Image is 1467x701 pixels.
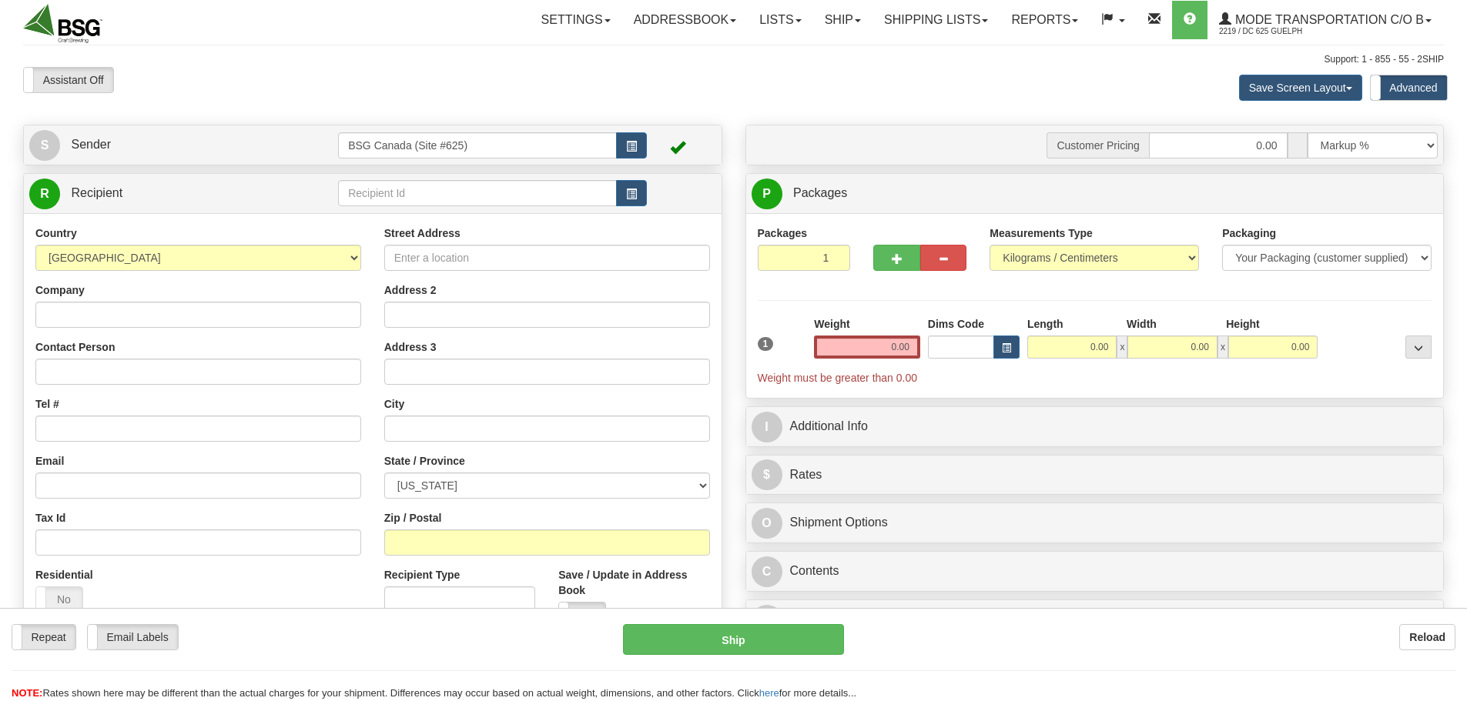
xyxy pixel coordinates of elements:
[793,186,847,199] span: Packages
[29,178,304,209] a: R Recipient
[759,687,779,699] a: here
[623,624,844,655] button: Ship
[384,245,710,271] input: Enter a location
[872,1,1000,39] a: Shipping lists
[384,567,461,582] label: Recipient Type
[384,225,461,241] label: Street Address
[758,372,918,384] span: Weight must be greater than 0.00
[1219,24,1335,39] span: 2219 / DC 625 Guelph
[1409,631,1445,643] b: Reload
[35,225,77,241] label: Country
[559,603,605,627] label: No
[338,180,617,206] input: Recipient Id
[1222,225,1276,241] label: Packaging
[338,132,617,159] input: Sender Id
[813,1,872,39] a: Ship
[35,396,59,412] label: Tel #
[36,587,82,612] label: No
[752,605,782,636] span: C
[622,1,749,39] a: Addressbook
[1226,316,1260,332] label: Height
[384,396,404,412] label: City
[990,225,1093,241] label: Measurements Type
[758,337,774,351] span: 1
[384,339,437,355] label: Address 3
[35,567,93,582] label: Residential
[12,687,42,699] span: NOTE:
[814,316,849,332] label: Weight
[752,459,782,490] span: $
[35,510,65,526] label: Tax Id
[29,130,60,161] span: S
[752,604,1439,636] a: CCustoms
[1207,1,1443,39] a: Mode Transportation c/o B 2219 / DC 625 Guelph
[1027,316,1063,332] label: Length
[752,412,782,442] span: I
[752,411,1439,442] a: IAdditional Info
[1217,335,1228,359] span: x
[1371,75,1447,100] label: Advanced
[23,53,1444,66] div: Support: 1 - 855 - 55 - 2SHIP
[752,556,782,587] span: C
[1432,272,1465,429] iframe: chat widget
[29,179,60,209] span: R
[752,556,1439,587] a: CContents
[1000,1,1090,39] a: Reports
[530,1,622,39] a: Settings
[752,507,1439,539] a: OShipment Options
[752,508,782,539] span: O
[1127,316,1157,332] label: Width
[384,510,442,526] label: Zip / Postal
[758,225,808,241] label: Packages
[928,316,984,332] label: Dims Code
[752,459,1439,491] a: $Rates
[24,68,113,92] label: Assistant Off
[1117,335,1127,359] span: x
[23,4,102,43] img: logo2219.jpg
[748,1,812,39] a: Lists
[558,567,709,598] label: Save / Update in Address Book
[35,282,85,298] label: Company
[1239,75,1362,101] button: Save Screen Layout
[71,138,111,151] span: Sender
[384,282,437,298] label: Address 2
[12,625,75,649] label: Repeat
[88,625,178,649] label: Email Labels
[35,339,115,355] label: Contact Person
[1399,624,1455,650] button: Reload
[1405,335,1432,359] div: ...
[35,453,64,469] label: Email
[752,178,1439,209] a: P Packages
[1231,13,1424,26] span: Mode Transportation c/o B
[71,186,122,199] span: Recipient
[1047,132,1148,159] span: Customer Pricing
[752,179,782,209] span: P
[384,453,465,469] label: State / Province
[29,129,338,161] a: S Sender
